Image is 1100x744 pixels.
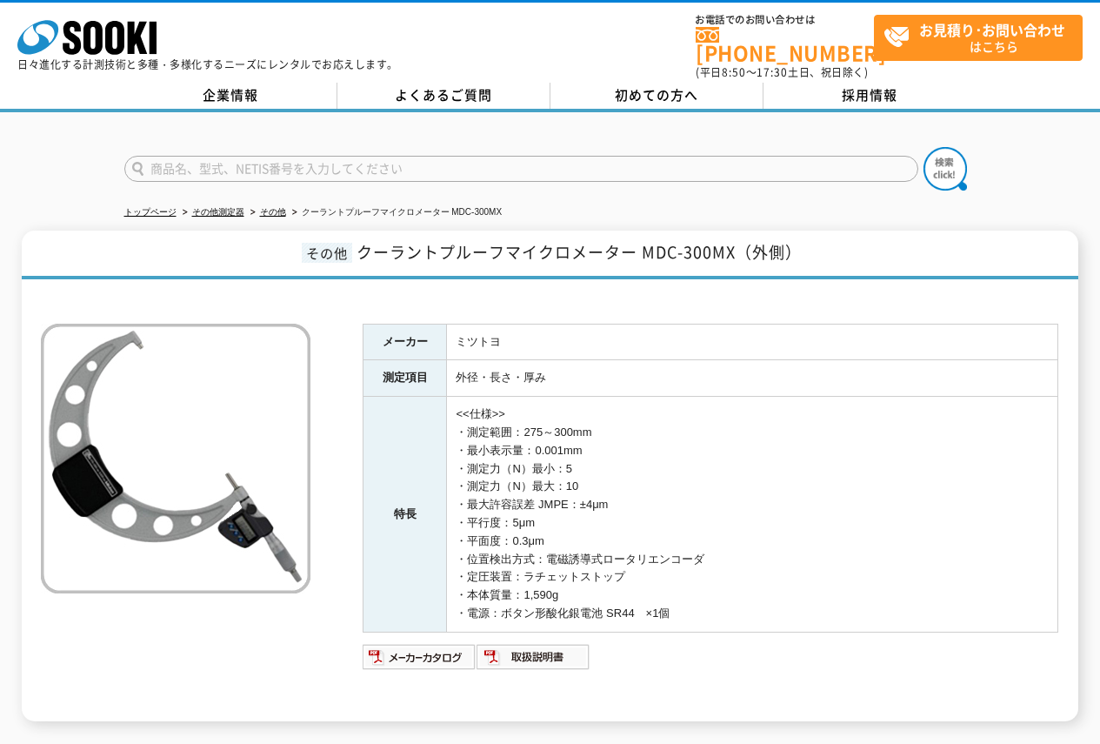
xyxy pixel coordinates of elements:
img: 取扱説明書 [477,643,590,671]
a: 初めての方へ [550,83,763,109]
td: ミツトヨ [447,324,1058,360]
span: 17:30 [757,64,788,80]
span: クーラントプルーフマイクロメーター MDC-300MX（外側） [357,240,802,264]
th: 測定項目 [363,360,447,397]
a: トップページ [124,207,177,217]
img: btn_search.png [923,147,967,191]
td: <<仕様>> ・測定範囲：275～300mm ・最小表示量：0.001mm ・測定力（N）最小：5 ・測定力（N）最大：10 ・最大許容誤差 JMPE：±4μm ・平行度：5μm ・平面度：0.... [447,397,1058,633]
img: メーカーカタログ [363,643,477,671]
span: その他 [302,243,352,263]
a: その他測定器 [192,207,244,217]
a: お見積り･お問い合わせはこちら [874,15,1083,61]
th: 特長 [363,397,447,633]
li: クーラントプルーフマイクロメーター MDC-300MX [289,204,503,222]
a: メーカーカタログ [363,654,477,667]
th: メーカー [363,324,447,360]
img: クーラントプルーフマイクロメーター MDC-300MX [41,324,310,593]
input: 商品名、型式、NETIS番号を入力してください [124,156,918,182]
a: その他 [260,207,286,217]
span: 初めての方へ [615,85,698,104]
td: 外径・長さ・厚み [447,360,1058,397]
p: 日々進化する計測技術と多種・多様化するニーズにレンタルでお応えします。 [17,59,398,70]
span: (平日 ～ 土日、祝日除く) [696,64,868,80]
a: よくあるご質問 [337,83,550,109]
a: 採用情報 [763,83,977,109]
a: 取扱説明書 [477,654,590,667]
a: 企業情報 [124,83,337,109]
a: [PHONE_NUMBER] [696,27,874,63]
span: はこちら [883,16,1082,59]
span: お電話でのお問い合わせは [696,15,874,25]
strong: お見積り･お問い合わせ [919,19,1065,40]
span: 8:50 [722,64,746,80]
